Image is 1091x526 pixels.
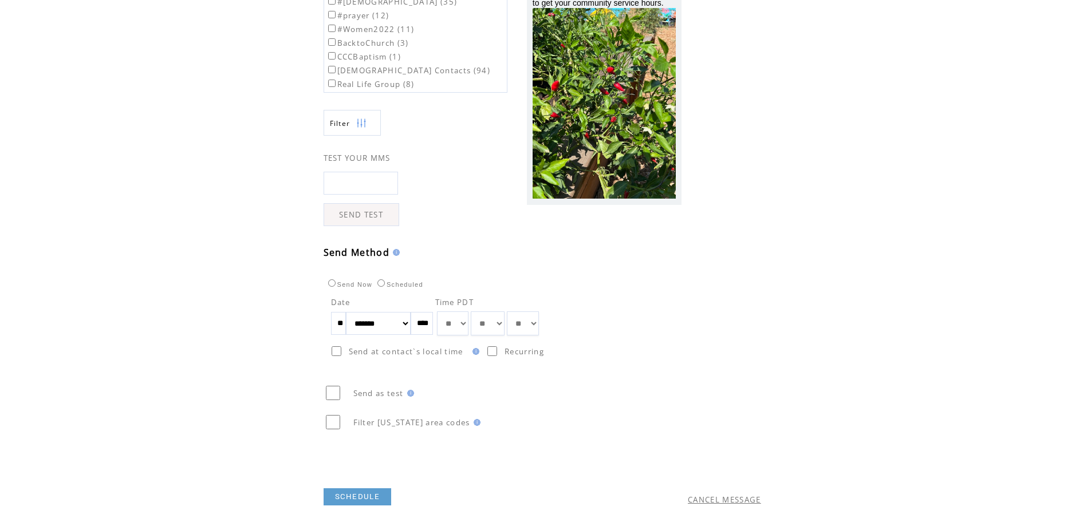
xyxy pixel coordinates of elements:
[331,297,350,307] span: Date
[375,281,423,288] label: Scheduled
[377,279,385,287] input: Scheduled
[326,52,401,62] label: CCCBaptism (1)
[328,11,336,18] input: #prayer (12)
[328,52,336,60] input: CCCBaptism (1)
[356,110,367,136] img: filters.png
[324,110,381,136] a: Filter
[326,38,409,48] label: BacktoChurch (3)
[470,419,480,426] img: help.gif
[328,66,336,73] input: [DEMOGRAPHIC_DATA] Contacts (94)
[435,297,474,307] span: Time PDT
[324,488,392,505] a: SCHEDULE
[325,281,372,288] label: Send Now
[328,38,336,46] input: BacktoChurch (3)
[324,203,399,226] a: SEND TEST
[324,246,390,259] span: Send Method
[353,417,470,428] span: Filter [US_STATE] area codes
[328,279,336,287] input: Send Now
[330,118,350,128] span: Show filters
[324,153,391,163] span: TEST YOUR MMS
[328,25,336,32] input: #Women2022 (11)
[326,65,491,76] label: [DEMOGRAPHIC_DATA] Contacts (94)
[469,348,479,355] img: help.gif
[353,388,404,398] span: Send as test
[326,79,415,89] label: Real Life Group (8)
[404,390,414,397] img: help.gif
[326,10,389,21] label: #prayer (12)
[505,346,544,357] span: Recurring
[688,495,761,505] a: CANCEL MESSAGE
[326,24,415,34] label: #Women2022 (11)
[328,80,336,87] input: Real Life Group (8)
[349,346,463,357] span: Send at contact`s local time
[389,249,400,256] img: help.gif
